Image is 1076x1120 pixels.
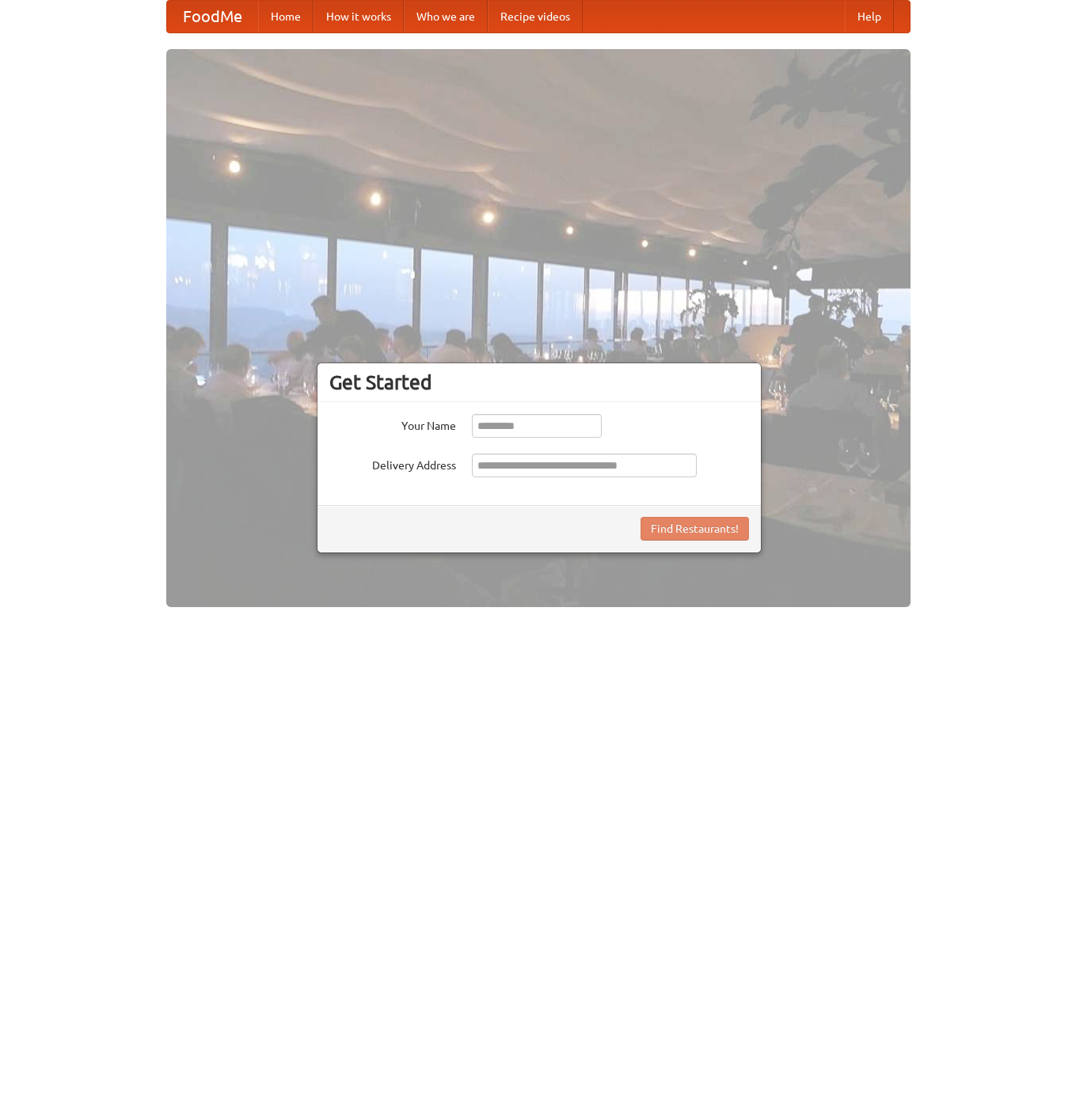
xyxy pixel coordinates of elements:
[314,1,404,32] a: How it works
[329,414,456,434] label: Your Name
[329,454,456,473] label: Delivery Address
[258,1,314,32] a: Home
[329,370,749,394] h3: Get Started
[488,1,583,32] a: Recipe videos
[641,517,749,541] button: Find Restaurants!
[404,1,488,32] a: Who we are
[845,1,894,32] a: Help
[167,1,258,32] a: FoodMe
